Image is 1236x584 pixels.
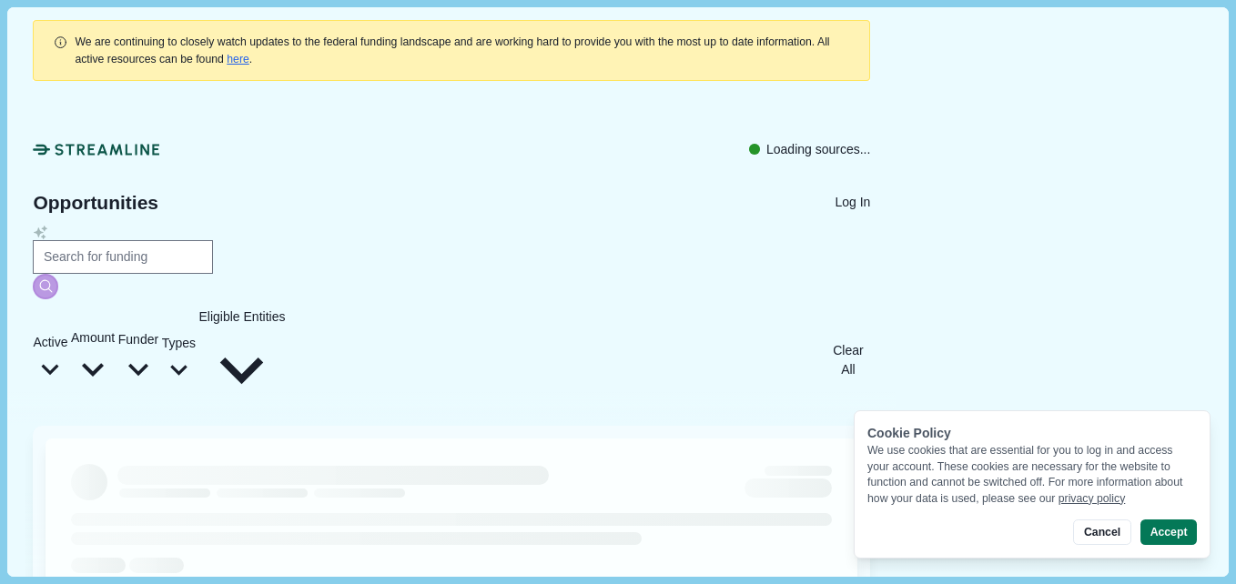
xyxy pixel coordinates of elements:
[1140,519,1197,545] button: Accept
[1073,519,1130,545] button: Cancel
[162,336,196,350] span: Types
[766,140,870,159] span: Loading sources...
[867,443,1197,507] div: We use cookies that are essential for you to log in and access your account. These cookies are ne...
[75,35,829,65] span: We are continuing to closely watch updates to the federal funding landscape and are working hard ...
[162,307,196,413] button: Types
[227,53,249,65] a: here
[867,426,951,440] span: Cookie Policy
[75,34,850,67] div: .
[826,341,870,379] button: Clear All
[33,193,158,212] span: Opportunities
[33,240,213,274] input: Search for funding
[71,330,115,345] span: Amount
[118,307,158,413] button: Funder
[118,332,158,347] span: Funder
[71,307,115,413] button: Amount
[198,309,285,324] span: Eligible Entities
[198,307,285,413] button: Eligible Entities
[1059,492,1126,505] a: privacy policy
[33,307,67,413] button: Active
[835,193,870,212] button: Log In
[33,335,67,349] span: Active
